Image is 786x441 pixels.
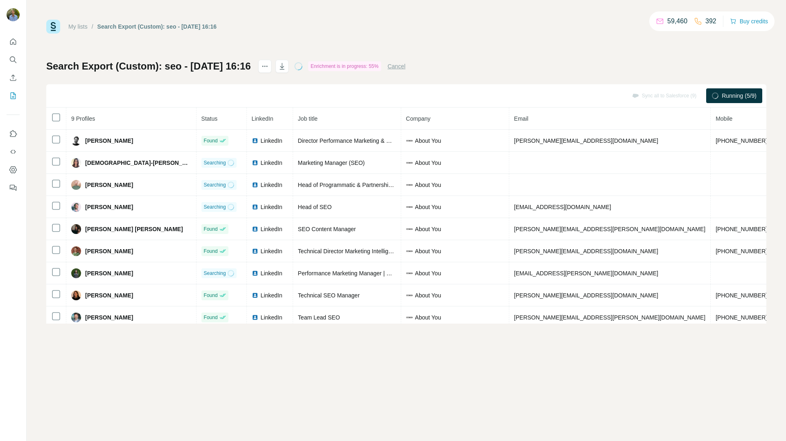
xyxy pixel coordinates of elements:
[71,268,81,278] img: Avatar
[252,115,273,122] span: LinkedIn
[68,23,88,30] a: My lists
[258,60,271,73] button: actions
[201,115,218,122] span: Status
[406,270,413,277] img: company-logo
[415,313,441,322] span: About You
[261,181,282,189] span: LinkedIn
[261,137,282,145] span: LinkedIn
[406,137,413,144] img: company-logo
[261,225,282,233] span: LinkedIn
[514,204,611,210] span: [EMAIL_ADDRESS][DOMAIN_NAME]
[705,16,716,26] p: 392
[252,204,258,210] img: LinkedIn logo
[204,248,218,255] span: Found
[388,62,406,70] button: Cancel
[261,247,282,255] span: LinkedIn
[97,22,217,31] div: Search Export (Custom): seo - [DATE] 16:16
[667,16,687,26] p: 59,460
[7,70,20,85] button: Enrich CSV
[252,270,258,277] img: LinkedIn logo
[204,225,218,233] span: Found
[71,180,81,190] img: Avatar
[406,182,413,188] img: company-logo
[308,61,381,71] div: Enrichment is in progress: 55%
[298,137,402,144] span: Director Performance Marketing & Media
[46,60,251,73] h1: Search Export (Custom): seo - [DATE] 16:16
[415,159,441,167] span: About You
[261,159,282,167] span: LinkedIn
[415,203,441,211] span: About You
[85,247,133,255] span: [PERSON_NAME]
[204,292,218,299] span: Found
[85,313,133,322] span: [PERSON_NAME]
[204,270,226,277] span: Searching
[71,158,81,168] img: Avatar
[514,270,658,277] span: [EMAIL_ADDRESS][PERSON_NAME][DOMAIN_NAME]
[406,226,413,232] img: company-logo
[261,313,282,322] span: LinkedIn
[716,115,732,122] span: Mobile
[415,291,441,299] span: About You
[71,115,95,122] span: 9 Profiles
[85,181,133,189] span: [PERSON_NAME]
[730,16,768,27] button: Buy credits
[722,92,757,100] span: Running (5/9)
[204,159,226,166] span: Searching
[298,248,463,254] span: Technical Director Marketing Intelligence & Marketing Technology
[7,162,20,177] button: Dashboard
[514,248,658,254] span: [PERSON_NAME][EMAIL_ADDRESS][DOMAIN_NAME]
[204,203,226,211] span: Searching
[415,181,441,189] span: About You
[85,203,133,211] span: [PERSON_NAME]
[252,314,258,321] img: LinkedIn logo
[514,115,529,122] span: Email
[71,313,81,322] img: Avatar
[298,270,459,277] span: Performance Marketing Manager | Paid Social & App Marketing
[252,182,258,188] img: LinkedIn logo
[7,144,20,159] button: Use Surfe API
[406,115,431,122] span: Company
[415,225,441,233] span: About You
[7,8,20,21] img: Avatar
[406,314,413,321] img: company-logo
[514,226,706,232] span: [PERSON_NAME][EMAIL_ADDRESS][PERSON_NAME][DOMAIN_NAME]
[204,137,218,144] span: Found
[85,225,183,233] span: [PERSON_NAME] [PERSON_NAME]
[406,204,413,210] img: company-logo
[514,314,706,321] span: [PERSON_NAME][EMAIL_ADDRESS][PERSON_NAME][DOMAIN_NAME]
[92,22,93,31] li: /
[298,314,340,321] span: Team Lead SEO
[716,226,767,232] span: [PHONE_NUMBER]
[261,203,282,211] span: LinkedIn
[406,248,413,254] img: company-logo
[298,182,413,188] span: Head of Programmatic & Partnerships & SEO
[406,160,413,166] img: company-logo
[204,181,226,189] span: Searching
[71,136,81,146] img: Avatar
[716,137,767,144] span: [PHONE_NUMBER]
[85,269,133,277] span: [PERSON_NAME]
[415,137,441,145] span: About You
[261,291,282,299] span: LinkedIn
[71,246,81,256] img: Avatar
[7,88,20,103] button: My lists
[406,292,413,299] img: company-logo
[514,292,658,299] span: [PERSON_NAME][EMAIL_ADDRESS][DOMAIN_NAME]
[252,248,258,254] img: LinkedIn logo
[514,137,658,144] span: [PERSON_NAME][EMAIL_ADDRESS][DOMAIN_NAME]
[261,269,282,277] span: LinkedIn
[252,160,258,166] img: LinkedIn logo
[46,20,60,34] img: Surfe Logo
[7,126,20,141] button: Use Surfe on LinkedIn
[298,292,360,299] span: Technical SEO Manager
[85,291,133,299] span: [PERSON_NAME]
[7,180,20,195] button: Feedback
[252,226,258,232] img: LinkedIn logo
[716,314,767,321] span: [PHONE_NUMBER]
[85,137,133,145] span: [PERSON_NAME]
[7,52,20,67] button: Search
[716,248,767,254] span: [PHONE_NUMBER]
[298,160,365,166] span: Marketing Manager (SEO)
[204,314,218,321] span: Found
[85,159,191,167] span: [DEMOGRAPHIC_DATA]-[PERSON_NAME]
